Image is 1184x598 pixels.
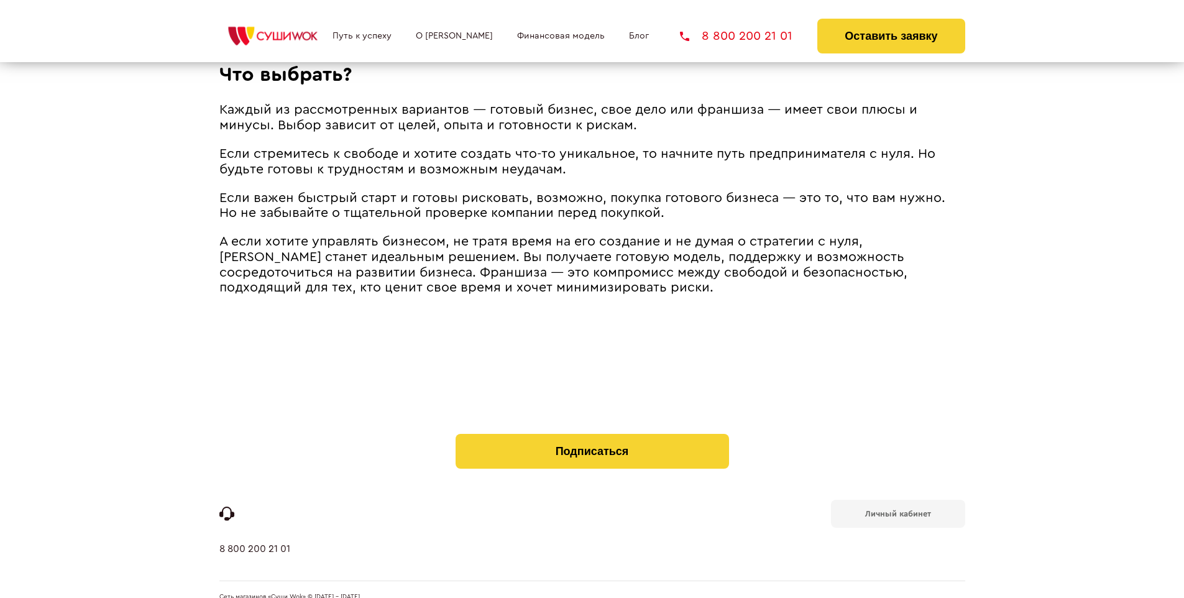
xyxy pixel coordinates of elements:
a: Блог [629,31,649,41]
span: Если важен быстрый старт и готовы рисковать, возможно, покупка готового бизнеса — это то, что вам... [219,191,945,220]
button: Оставить заявку [817,19,965,53]
a: Личный кабинет [831,500,965,528]
span: Что выбрать? [219,65,352,85]
a: Финансовая модель [517,31,605,41]
span: 8 800 200 21 01 [702,30,792,42]
b: Личный кабинет [865,510,931,518]
span: Если стремитесь к свободе и хотите создать что-то уникальное, то начните путь предпринимателя с н... [219,147,935,176]
a: 8 800 200 21 01 [219,543,290,581]
a: Путь к успеху [333,31,392,41]
span: Каждый из рассмотренных вариантов — готовый бизнес, свое дело или франшиза — имеет свои плюсы и м... [219,103,917,132]
button: Подписаться [456,434,729,469]
span: А если хотите управлять бизнесом, не тратя время на его создание и не думая о стратегии с нуля, [... [219,235,907,294]
a: О [PERSON_NAME] [416,31,493,41]
a: 8 800 200 21 01 [680,30,792,42]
